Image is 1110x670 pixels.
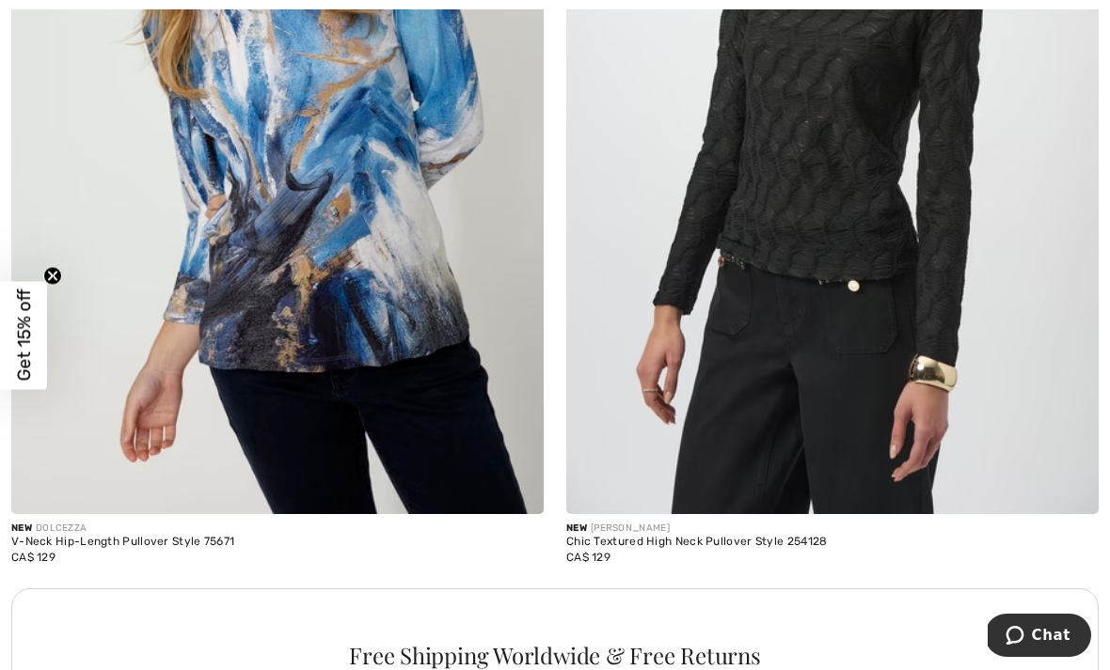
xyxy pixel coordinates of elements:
button: Close teaser [43,266,62,285]
div: DOLCEZZA [11,522,544,536]
div: Chic Textured High Neck Pullover Style 254128 [566,536,1099,549]
span: Get 15% off [13,289,35,382]
span: New [11,522,32,534]
div: [PERSON_NAME] [566,522,1099,536]
span: New [566,522,587,534]
span: CA$ 129 [566,551,610,564]
span: CA$ 129 [11,551,55,564]
iframe: Opens a widget where you can chat to one of our agents [988,614,1091,661]
div: Free Shipping Worldwide & Free Returns [34,644,1076,666]
div: V-Neck Hip-Length Pullover Style 75671 [11,536,544,549]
